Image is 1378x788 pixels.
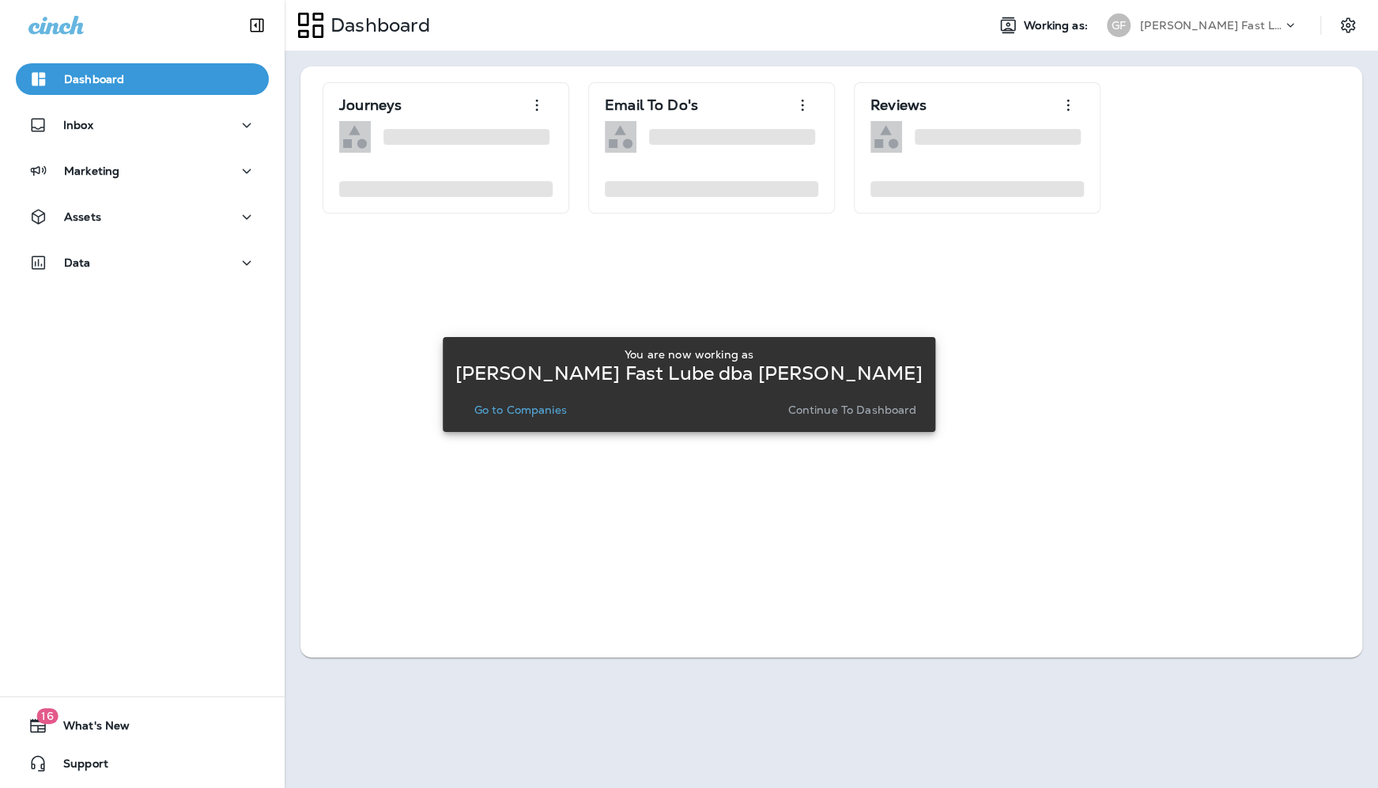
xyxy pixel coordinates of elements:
[16,710,269,741] button: 16What's New
[16,247,269,278] button: Data
[455,367,923,380] p: [PERSON_NAME] Fast Lube dba [PERSON_NAME]
[64,165,119,177] p: Marketing
[47,719,130,738] span: What's New
[64,73,124,85] p: Dashboard
[64,256,91,269] p: Data
[324,13,430,37] p: Dashboard
[47,757,108,776] span: Support
[787,403,916,416] p: Continue to Dashboard
[64,210,101,223] p: Assets
[1334,11,1362,40] button: Settings
[625,348,753,361] p: You are now working as
[16,201,269,233] button: Assets
[474,403,567,416] p: Go to Companies
[339,97,402,113] p: Journeys
[36,708,58,724] span: 16
[1140,19,1282,32] p: [PERSON_NAME] Fast Lube dba [PERSON_NAME]
[16,748,269,779] button: Support
[468,399,573,421] button: Go to Companies
[16,155,269,187] button: Marketing
[1107,13,1131,37] div: GF
[1024,19,1091,32] span: Working as:
[16,109,269,141] button: Inbox
[781,399,923,421] button: Continue to Dashboard
[63,119,93,131] p: Inbox
[235,9,279,41] button: Collapse Sidebar
[16,63,269,95] button: Dashboard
